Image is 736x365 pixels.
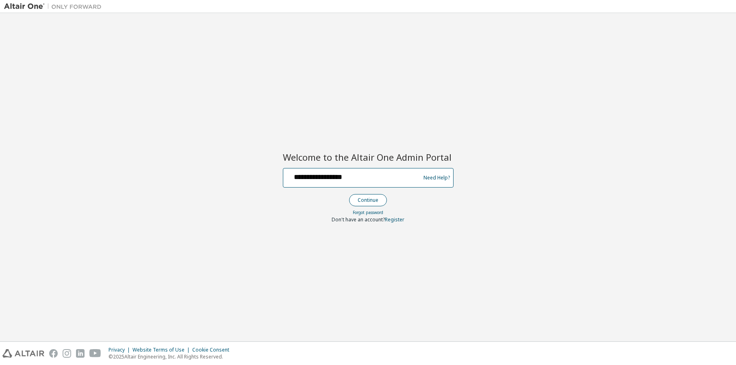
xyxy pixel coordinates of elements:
div: Cookie Consent [192,347,234,353]
img: youtube.svg [89,349,101,358]
a: Need Help? [423,177,450,178]
a: Forgot password [353,210,383,215]
div: Privacy [109,347,132,353]
div: Website Terms of Use [132,347,192,353]
span: Don't have an account? [332,216,385,223]
img: facebook.svg [49,349,58,358]
h2: Welcome to the Altair One Admin Portal [283,151,454,163]
img: altair_logo.svg [2,349,44,358]
img: Altair One [4,2,106,11]
p: © 2025 Altair Engineering, Inc. All Rights Reserved. [109,353,234,360]
a: Register [385,216,404,223]
img: linkedin.svg [76,349,85,358]
button: Continue [349,194,387,206]
img: instagram.svg [63,349,71,358]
